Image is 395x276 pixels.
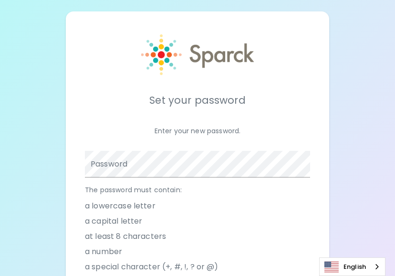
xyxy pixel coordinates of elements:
div: Language [319,257,385,276]
h5: Set your password [85,94,310,107]
p: Enter your new password. [85,126,310,136]
span: a special character (+, #, !, ? or @) [85,261,218,273]
a: English [320,258,385,276]
span: a number [85,246,122,257]
span: a capital letter [85,216,142,227]
p: The password must contain: [85,185,310,195]
aside: Language selected: English [319,257,385,276]
span: a lowercase letter [85,200,156,212]
img: Sparck logo [141,34,254,75]
span: at least 8 characters [85,231,166,242]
